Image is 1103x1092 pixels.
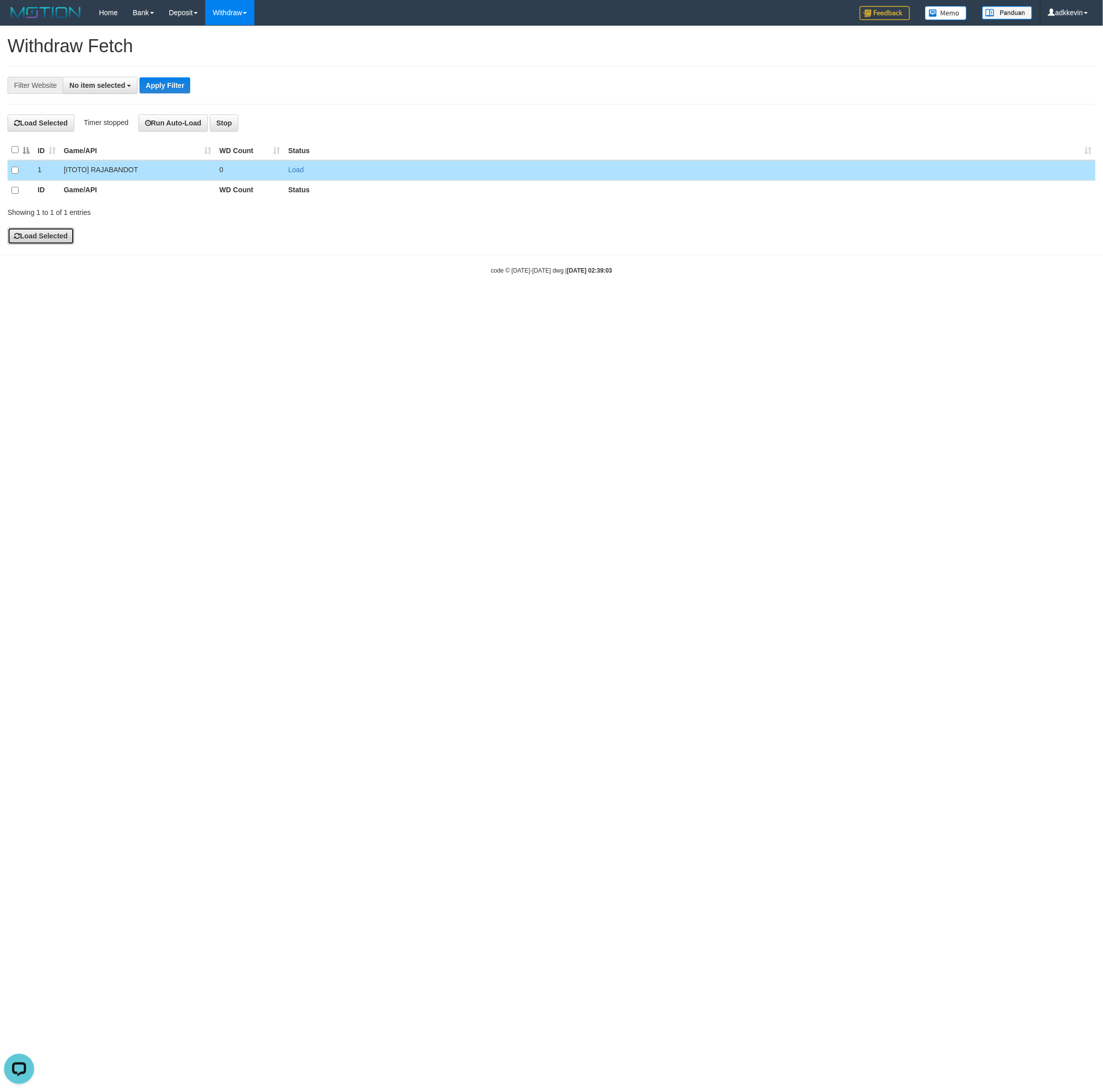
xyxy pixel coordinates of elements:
[4,4,34,34] button: Open LiveChat chat widget
[34,160,60,181] td: 1
[139,114,208,132] button: Run Auto-Load
[60,180,215,200] th: Game/API
[8,77,63,94] div: Filter Website
[69,81,125,89] span: No item selected
[84,118,128,127] span: Timer stopped
[34,140,60,160] th: ID: activate to sort column ascending
[8,5,84,20] img: MOTION_logo.png
[491,267,612,274] small: code © [DATE]-[DATE] dwg |
[34,180,60,200] th: ID
[567,267,612,274] strong: [DATE] 02:39:03
[63,77,137,94] button: No item selected
[210,114,238,132] button: Stop
[288,166,304,174] a: Load
[8,203,452,217] div: Showing 1 to 1 of 1 entries
[219,166,223,174] span: 0
[60,140,215,160] th: Game/API: activate to sort column ascending
[284,180,1095,200] th: Status
[215,180,284,200] th: WD Count
[215,140,284,160] th: WD Count: activate to sort column ascending
[284,140,1095,160] th: Status: activate to sort column ascending
[60,160,215,181] td: [ITOTO] RAJABANDOT
[860,6,910,20] img: Feedback.jpg
[925,6,967,20] img: Button%20Memo.svg
[8,114,74,132] button: Load Selected
[8,227,74,245] button: Load Selected
[982,6,1032,20] img: panduan.png
[8,36,1095,56] h1: Withdraw Fetch
[140,77,190,93] button: Apply Filter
